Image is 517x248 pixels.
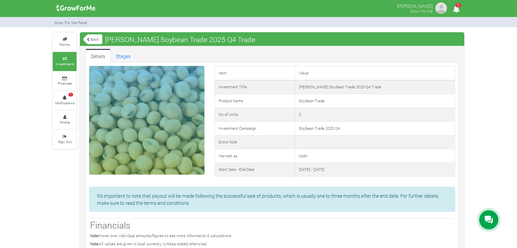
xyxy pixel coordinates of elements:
td: [DATE] - [DATE] [295,163,455,177]
a: 1 Notifications [53,91,77,110]
td: Item [215,66,295,80]
td: No of Units [215,108,295,122]
small: Profile [60,120,70,125]
small: Sign Out [58,139,71,144]
small: Notifications [55,101,74,105]
small: Farms [60,42,70,47]
p: It's important to note that payout will be made following the successful sale of products, which ... [97,192,447,207]
small: Grow For Me [410,8,433,14]
a: 1 [450,6,463,13]
small: Finances [58,81,72,86]
td: [PERSON_NAME] Soybean Trade 2025 Q4 Trade [295,80,455,94]
a: Investments [53,52,77,71]
small: Hover over individual amounts/figures to see more information & calculations [90,233,231,238]
td: Start Date - End Date [215,163,295,177]
span: 1 [68,93,73,97]
a: Finances [53,72,77,90]
span: 1 [455,3,461,7]
h3: Financials [90,220,454,231]
td: Soybean Trade [295,94,455,108]
small: Investments [55,61,74,66]
b: Note: [90,233,99,238]
p: [PERSON_NAME] [397,1,433,10]
td: Value [295,66,455,80]
td: Cash [295,149,455,163]
a: Farms [53,33,77,51]
td: Investment Title [215,80,295,94]
a: Stages [111,49,136,63]
small: Grow For Me Panel [54,20,87,25]
a: Sign Out [53,130,77,148]
td: Extra Note [215,135,295,149]
a: Back [83,34,102,45]
td: 2 [295,108,455,122]
small: All values are given in local currency (Unless stated otherwise) [90,241,207,246]
td: Harvest as [215,149,295,163]
b: Note: [90,241,99,246]
a: Profile [53,110,77,129]
span: [PERSON_NAME] Soybean Trade 2025 Q4 Trade [103,33,257,46]
img: growforme image [434,1,448,15]
a: Details [85,49,111,63]
img: growforme image [54,1,98,15]
td: Product Name [215,94,295,108]
td: Soybean Trade 2025 Q4 [295,122,455,136]
i: Notifications [450,1,463,17]
td: Investment Campaign [215,122,295,136]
